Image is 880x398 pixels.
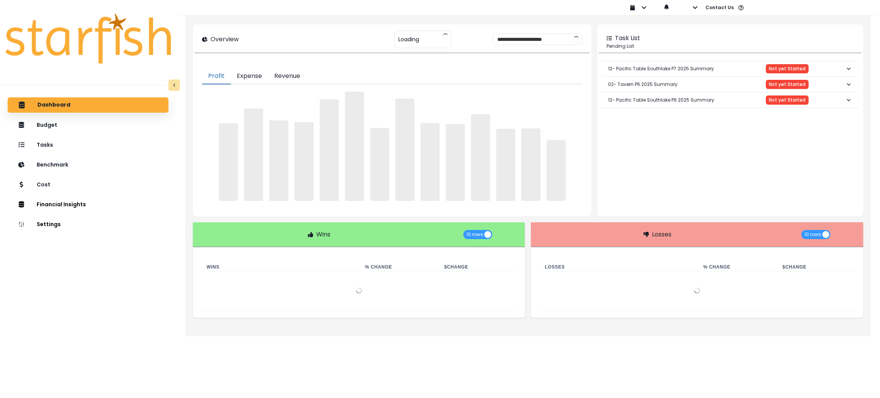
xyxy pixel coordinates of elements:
[244,108,263,201] span: ‌
[496,129,515,201] span: ‌
[231,68,268,84] button: Expense
[608,59,714,78] p: 12- Pacific Table Southlake P7 2025 Summary
[268,68,306,84] button: Revenue
[395,99,414,201] span: ‌
[8,217,168,232] button: Settings
[37,162,68,168] p: Benchmark
[607,43,854,50] p: Pending List
[769,66,806,71] span: Not yet Started
[421,123,440,201] span: ‌
[8,197,168,212] button: Financial Insights
[210,35,239,44] p: Overview
[776,262,856,272] th: $ Change
[37,181,50,188] p: Cost
[539,262,697,272] th: Losses
[608,75,678,94] p: 02- Tavern P6 2025 Summary
[202,68,231,84] button: Profit
[219,123,238,201] span: ‌
[37,142,53,148] p: Tasks
[8,137,168,152] button: Tasks
[201,262,359,272] th: Wins
[652,230,671,239] p: Losses
[37,122,57,128] p: Budget
[602,92,859,108] button: 12- Pacific Table Southlake P6 2025 SummaryNot yet Started
[398,31,419,47] span: Loading
[769,97,806,103] span: Not yet Started
[8,97,168,113] button: Dashboard
[8,177,168,192] button: Cost
[769,82,806,87] span: Not yet Started
[8,157,168,172] button: Benchmark
[466,230,483,239] span: 10 rows
[608,91,714,110] p: 12- Pacific Table Southlake P6 2025 Summary
[521,128,540,201] span: ‌
[602,61,859,76] button: 12- Pacific Table Southlake P7 2025 SummaryNot yet Started
[359,262,438,272] th: % Change
[471,114,490,201] span: ‌
[316,230,330,239] p: Wins
[37,102,70,108] p: Dashboard
[438,262,517,272] th: $ Change
[697,262,776,272] th: % Change
[345,92,364,201] span: ‌
[320,99,339,201] span: ‌
[370,128,389,201] span: ‌
[547,140,566,201] span: ‌
[269,120,288,201] span: ‌
[602,77,859,92] button: 02- Tavern P6 2025 SummaryNot yet Started
[804,230,821,239] span: 10 rows
[8,117,168,133] button: Budget
[294,122,314,201] span: ‌
[615,34,640,43] p: Task List
[446,124,465,201] span: ‌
